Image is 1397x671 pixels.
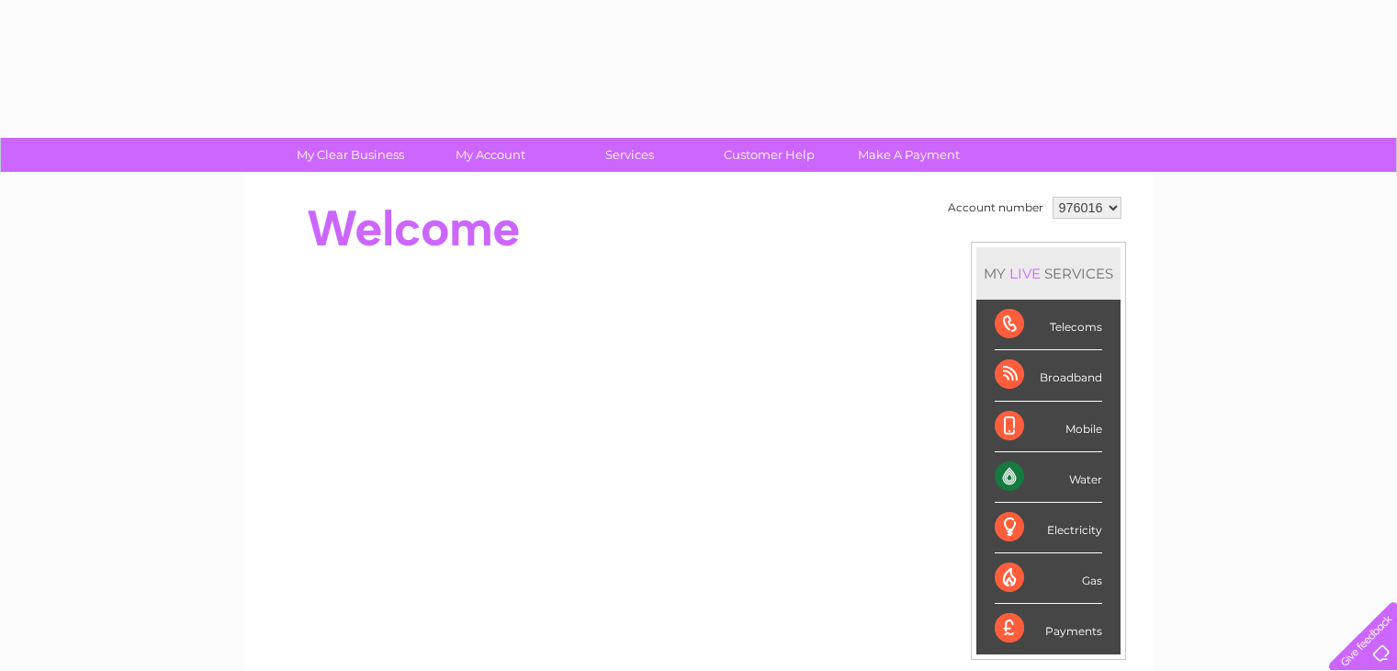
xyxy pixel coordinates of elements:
[275,138,426,172] a: My Clear Business
[976,247,1121,300] div: MY SERVICES
[995,604,1102,654] div: Payments
[1006,265,1044,282] div: LIVE
[693,138,845,172] a: Customer Help
[414,138,566,172] a: My Account
[554,138,705,172] a: Services
[995,300,1102,350] div: Telecoms
[995,553,1102,604] div: Gas
[943,192,1048,223] td: Account number
[833,138,985,172] a: Make A Payment
[995,402,1102,452] div: Mobile
[995,503,1102,553] div: Electricity
[995,452,1102,503] div: Water
[995,350,1102,401] div: Broadband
